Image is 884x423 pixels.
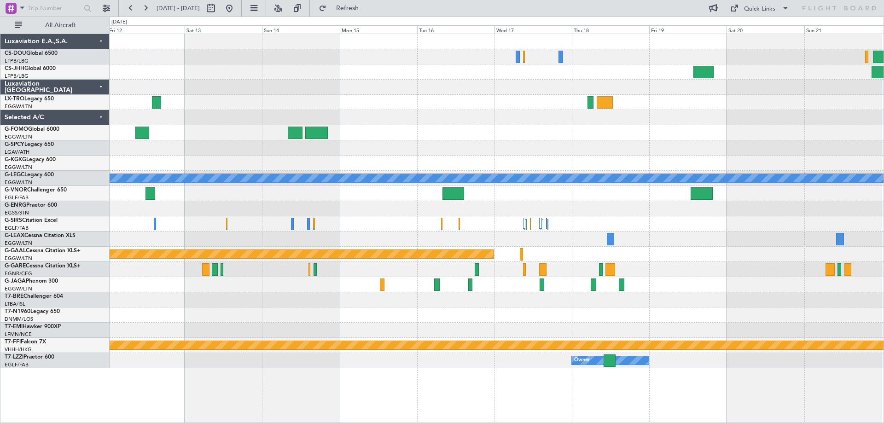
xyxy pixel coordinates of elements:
[5,339,21,345] span: T7-FFI
[5,194,29,201] a: EGLF/FAB
[5,233,24,238] span: G-LEAX
[5,339,46,345] a: T7-FFIFalcon 7X
[5,354,23,360] span: T7-LZZI
[24,22,97,29] span: All Aircraft
[107,25,185,34] div: Fri 12
[5,157,26,162] span: G-KGKG
[5,331,32,338] a: LFMN/NCE
[5,309,30,314] span: T7-N1960
[5,96,24,102] span: LX-TRO
[5,73,29,80] a: LFPB/LBG
[328,5,367,12] span: Refresh
[5,255,32,262] a: EGGW/LTN
[5,225,29,232] a: EGLF/FAB
[5,96,54,102] a: LX-TROLegacy 650
[5,133,32,140] a: EGGW/LTN
[5,142,54,147] a: G-SPCYLegacy 650
[5,209,29,216] a: EGSS/STN
[5,203,57,208] a: G-ENRGPraetor 600
[5,233,76,238] a: G-LEAXCessna Citation XLS
[649,25,727,34] div: Fri 19
[5,149,29,156] a: LGAV/ATH
[5,294,23,299] span: T7-BRE
[727,25,804,34] div: Sat 20
[5,187,67,193] a: G-VNORChallenger 650
[5,361,29,368] a: EGLF/FAB
[5,354,54,360] a: T7-LZZIPraetor 600
[5,263,81,269] a: G-GARECessna Citation XLS+
[157,4,200,12] span: [DATE] - [DATE]
[5,270,32,277] a: EGNR/CEG
[5,179,32,186] a: EGGW/LTN
[111,18,127,26] div: [DATE]
[726,1,794,16] button: Quick Links
[5,51,58,56] a: CS-DOUGlobal 6500
[5,240,32,247] a: EGGW/LTN
[5,66,56,71] a: CS-JHHGlobal 6000
[5,278,26,284] span: G-JAGA
[5,127,28,132] span: G-FOMO
[28,1,81,15] input: Trip Number
[5,157,56,162] a: G-KGKGLegacy 600
[572,25,649,34] div: Thu 18
[5,58,29,64] a: LFPB/LBG
[314,1,370,16] button: Refresh
[10,18,100,33] button: All Aircraft
[5,301,25,307] a: LTBA/ISL
[5,187,27,193] span: G-VNOR
[5,218,22,223] span: G-SIRS
[5,248,81,254] a: G-GAALCessna Citation XLS+
[5,203,26,208] span: G-ENRG
[574,353,590,367] div: Owner
[5,127,59,132] a: G-FOMOGlobal 6000
[340,25,417,34] div: Mon 15
[5,324,23,330] span: T7-EMI
[5,278,58,284] a: G-JAGAPhenom 300
[494,25,572,34] div: Wed 17
[262,25,339,34] div: Sun 14
[5,263,26,269] span: G-GARE
[5,66,24,71] span: CS-JHH
[5,346,32,353] a: VHHH/HKG
[5,285,32,292] a: EGGW/LTN
[5,248,26,254] span: G-GAAL
[804,25,882,34] div: Sun 21
[5,316,33,323] a: DNMM/LOS
[5,324,61,330] a: T7-EMIHawker 900XP
[417,25,494,34] div: Tue 16
[5,142,24,147] span: G-SPCY
[5,172,54,178] a: G-LEGCLegacy 600
[5,294,63,299] a: T7-BREChallenger 604
[5,309,60,314] a: T7-N1960Legacy 650
[744,5,775,14] div: Quick Links
[5,172,24,178] span: G-LEGC
[5,51,26,56] span: CS-DOU
[185,25,262,34] div: Sat 13
[5,218,58,223] a: G-SIRSCitation Excel
[5,164,32,171] a: EGGW/LTN
[5,103,32,110] a: EGGW/LTN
